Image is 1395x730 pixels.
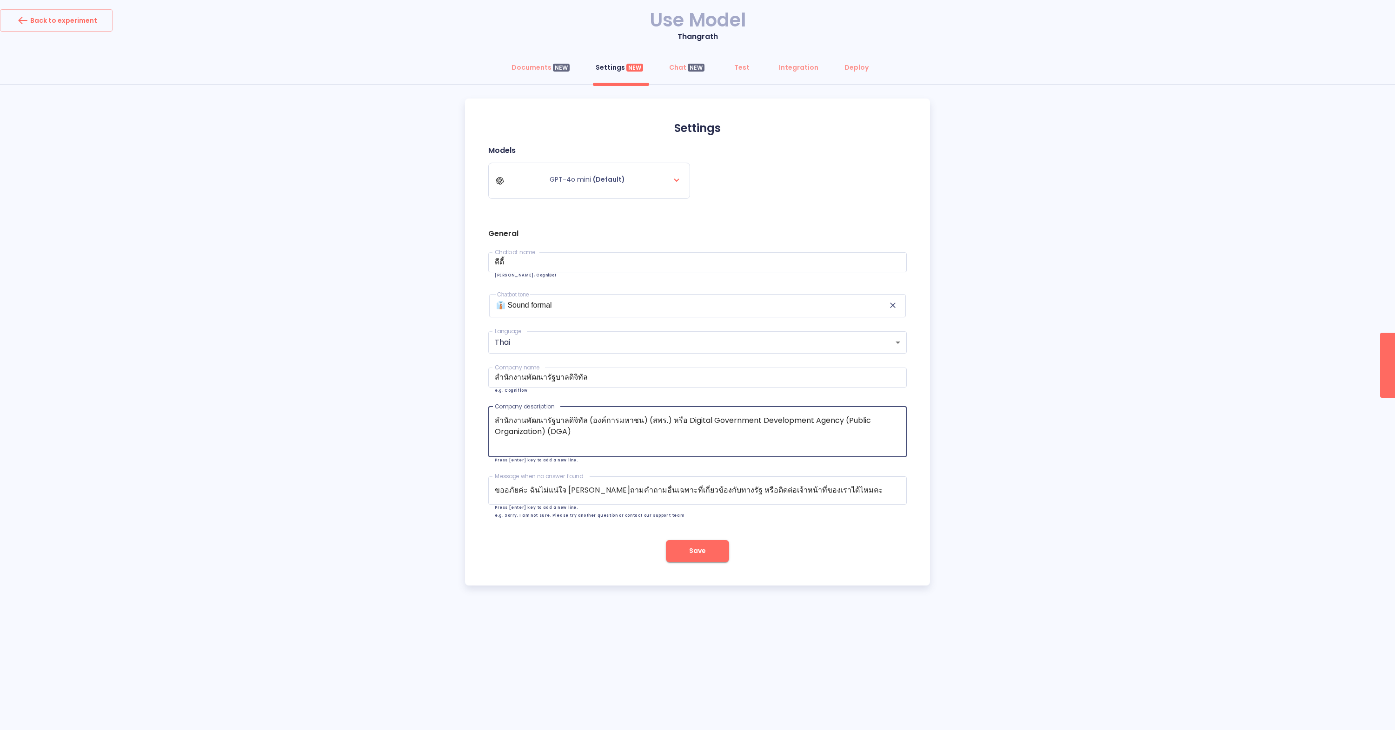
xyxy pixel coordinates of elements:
textarea: สำนักงานพัฒนารัฐบาลดิจิทัล (องค์การมหาชน) (สพร.) หรือ Digital Government Development Agency (Publ... [495,415,900,448]
div: NEW [626,64,643,72]
p: GPT-4o mini [550,175,625,184]
div: NEW [688,64,704,72]
div: Documents [511,63,570,72]
h4: Models [488,146,697,155]
div: Deploy [844,63,869,72]
div: Settings [596,63,643,72]
div: Test [734,63,750,72]
div: Chat [669,63,704,72]
span: Press [enter] key to add a new line. [495,506,900,510]
div: Integration [779,63,818,72]
div: 👔 Sound formal [496,299,899,311]
div: Back to experiment [15,13,97,28]
p: Press [enter] key to add a new line. [495,459,900,462]
h3: Settings [488,122,907,135]
textarea: ขออภัยค่ะ ฉันไม่แน่ใจ [PERSON_NAME]ถามคำถามอื่นเฉพาะที่เกี่ยวข้องกับทางรัฐ หรือติดต่อเจ้าหน้าที่ข... [495,485,900,496]
legend: Chatbot tone [496,291,530,298]
span: (Default) [593,175,625,184]
div: NEW [553,64,570,72]
span: e.g. Sorry, I am not sure. Please try another question or contact our support team [495,513,684,518]
div: Thai [488,331,907,354]
p: [PERSON_NAME], CogniBot [495,274,900,277]
button: Save [666,540,729,562]
p: e.g. Cogniflow [495,389,900,393]
span: Save [689,545,706,557]
h4: General [488,229,907,238]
